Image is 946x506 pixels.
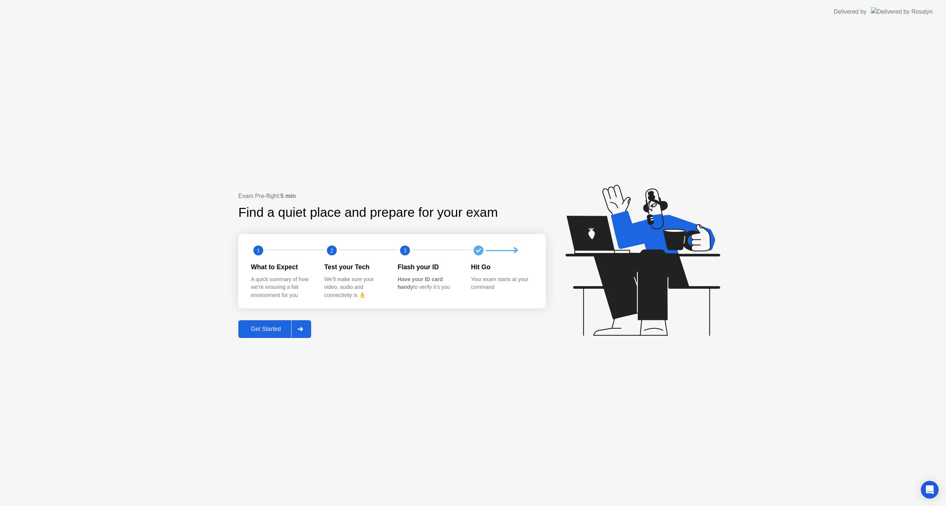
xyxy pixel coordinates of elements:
text: 3 [404,247,406,254]
div: Find a quiet place and prepare for your exam [238,203,499,222]
div: We’ll make sure your video, audio and connectivity is 👌 [324,276,386,300]
div: Exam Pre-flight: [238,192,546,201]
text: 2 [330,247,333,254]
div: What to Expect [251,262,313,272]
img: Delivered by Rosalyn [871,7,933,16]
b: Have your ID card handy [398,276,443,290]
div: Flash your ID [398,262,459,272]
text: 1 [257,247,260,254]
div: Open Intercom Messenger [921,481,939,499]
b: 5 min [280,193,296,199]
div: A quick summary of how we’re ensuring a fair environment for you [251,276,313,300]
div: Test your Tech [324,262,386,272]
div: to verify it’s you [398,276,459,291]
div: Get Started [241,326,291,332]
button: Get Started [238,320,311,338]
div: Delivered by [834,7,867,16]
div: Your exam starts at your command [471,276,533,291]
div: Hit Go [471,262,533,272]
